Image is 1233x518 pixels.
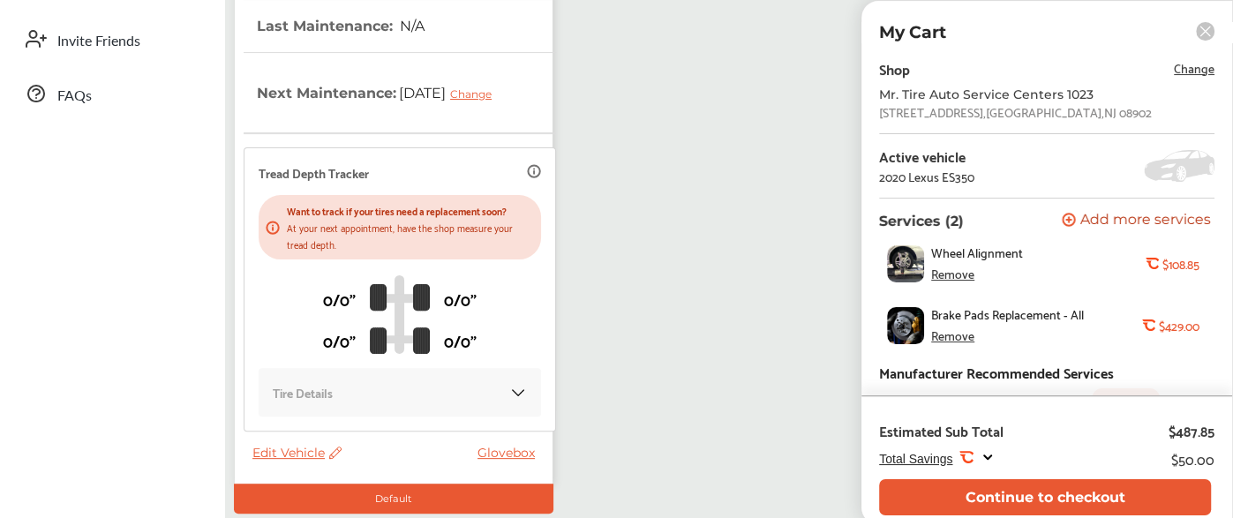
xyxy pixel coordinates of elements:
[879,360,1114,384] div: Manufacturer Recommended Services
[931,307,1084,321] span: Brake Pads Replacement - All
[57,85,92,108] span: FAQs
[477,445,544,461] a: Glovebox
[57,30,140,53] span: Invite Friends
[1144,150,1214,182] img: placeholder_car.5a1ece94.svg
[931,267,974,281] div: Remove
[273,382,333,402] p: Tire Details
[879,452,952,466] span: Total Savings
[879,388,1088,409] span: According to your upcoming maintenance
[287,219,534,252] p: At your next appointment, have the shop measure your tread depth.
[397,18,425,34] span: N/A
[879,22,946,42] p: My Cart
[879,213,964,229] p: Services (2)
[887,307,924,344] img: brake-pads-replacement-thumb.jpg
[879,422,1004,439] div: Estimated Sub Total
[323,285,356,312] p: 0/0"
[879,87,1162,101] div: Mr. Tire Auto Service Centers 1023
[234,484,553,514] div: Default
[931,328,974,342] div: Remove
[887,245,924,282] img: wheel-alignment-thumb.jpg
[879,479,1211,515] button: Continue to checkout
[370,274,430,354] img: tire_track_logo.b900bcbc.svg
[257,53,505,132] th: Next Maintenance :
[1174,57,1214,78] span: Change
[252,445,342,461] span: Edit Vehicle
[323,327,356,354] p: 0/0"
[444,285,477,312] p: 0/0"
[879,148,974,164] div: Active vehicle
[450,87,500,101] div: Change
[509,384,527,402] img: KOKaJQAAAABJRU5ErkJggg==
[1092,388,1160,409] span: 105,000 mi
[1062,213,1211,229] button: Add more services
[1062,213,1214,229] a: Add more services
[287,202,534,219] p: Want to track if your tires need a replacement soon?
[879,169,974,184] div: 2020 Lexus ES350
[444,327,477,354] p: 0/0"
[1169,422,1214,439] div: $487.85
[1162,257,1199,271] b: $108.85
[16,71,207,116] a: FAQs
[879,105,1152,119] div: [STREET_ADDRESS] , [GEOGRAPHIC_DATA] , NJ 08902
[931,245,1023,259] span: Wheel Alignment
[879,56,910,80] div: Shop
[16,16,207,62] a: Invite Friends
[1080,213,1211,229] span: Add more services
[259,162,369,183] p: Tread Depth Tracker
[1171,447,1214,470] div: $50.00
[396,71,505,115] span: [DATE]
[1159,319,1199,333] b: $429.00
